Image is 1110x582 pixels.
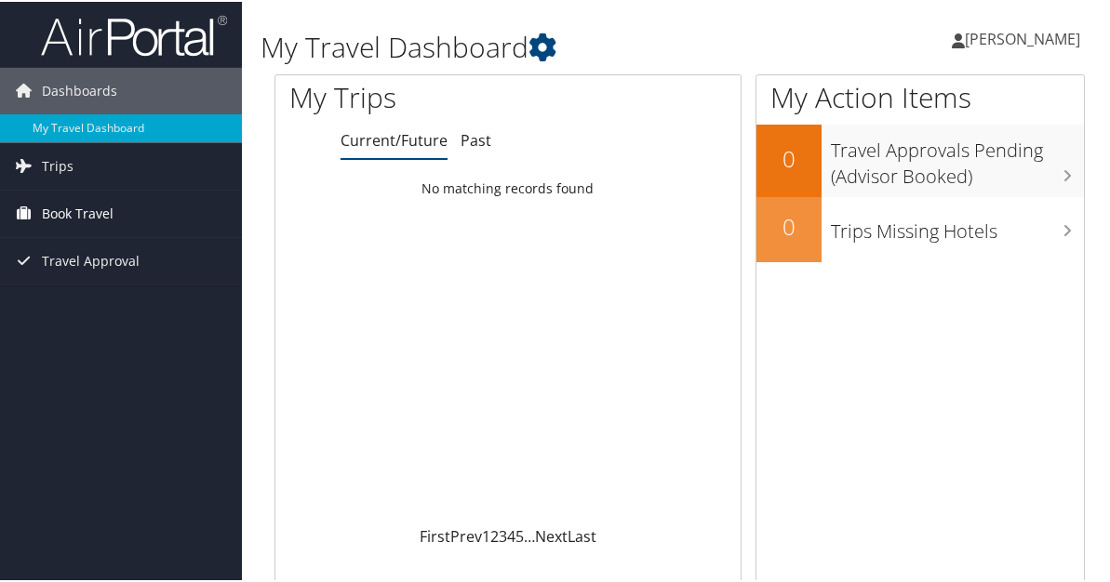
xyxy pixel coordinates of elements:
[952,9,1099,65] a: [PERSON_NAME]
[756,141,822,173] h2: 0
[42,189,114,235] span: Book Travel
[535,524,568,545] a: Next
[515,524,524,545] a: 5
[490,524,499,545] a: 2
[289,76,533,115] h1: My Trips
[499,524,507,545] a: 3
[831,207,1084,243] h3: Trips Missing Hotels
[507,524,515,545] a: 4
[42,141,74,188] span: Trips
[41,12,227,56] img: airportal-logo.png
[420,524,450,545] a: First
[568,524,596,545] a: Last
[275,170,741,204] td: No matching records found
[482,524,490,545] a: 1
[341,128,448,149] a: Current/Future
[756,195,1084,260] a: 0Trips Missing Hotels
[831,126,1084,188] h3: Travel Approvals Pending (Advisor Booked)
[756,123,1084,194] a: 0Travel Approvals Pending (Advisor Booked)
[261,26,820,65] h1: My Travel Dashboard
[42,66,117,112] span: Dashboards
[42,236,140,283] span: Travel Approval
[965,27,1080,47] span: [PERSON_NAME]
[450,524,482,545] a: Prev
[461,128,491,149] a: Past
[524,524,535,545] span: …
[756,76,1084,115] h1: My Action Items
[756,209,822,241] h2: 0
